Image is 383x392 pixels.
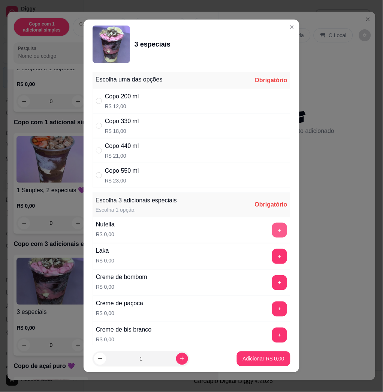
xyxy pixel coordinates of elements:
button: add [272,302,287,317]
img: product-image [93,26,130,63]
div: Creme de paçoca [96,299,143,308]
p: R$ 0,00 [96,283,147,291]
div: Obrigatório [255,76,287,85]
button: decrease-product-quantity [94,353,106,365]
div: Escolha 3 adicionais especiais [96,196,177,205]
button: increase-product-quantity [176,353,188,365]
button: Adicionar R$ 0,00 [237,351,290,366]
div: Copo 550 ml [105,166,139,175]
button: add [272,223,287,238]
div: Laka [96,247,114,256]
div: 3 especiais [135,39,171,50]
div: Nutella [96,220,115,229]
button: add [272,328,287,343]
div: Creme de bis branco [96,326,152,335]
button: Close [286,21,298,33]
div: Obrigatório [255,201,287,210]
p: R$ 0,00 [96,257,114,265]
div: Escolha uma das opções [96,75,163,84]
div: Copo 200 ml [105,92,139,101]
button: add [272,275,287,290]
p: R$ 0,00 [96,336,152,344]
p: R$ 23,00 [105,177,139,184]
p: R$ 12,00 [105,103,139,110]
p: Adicionar R$ 0,00 [243,355,284,363]
p: R$ 0,00 [96,231,115,238]
div: Creme de bombom [96,273,147,282]
p: R$ 18,00 [105,127,139,135]
div: Escolha 1 opção. [96,207,177,214]
button: add [272,249,287,264]
div: Copo 440 ml [105,142,139,151]
p: R$ 0,00 [96,310,143,317]
p: R$ 21,00 [105,152,139,160]
div: Copo 330 ml [105,117,139,126]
